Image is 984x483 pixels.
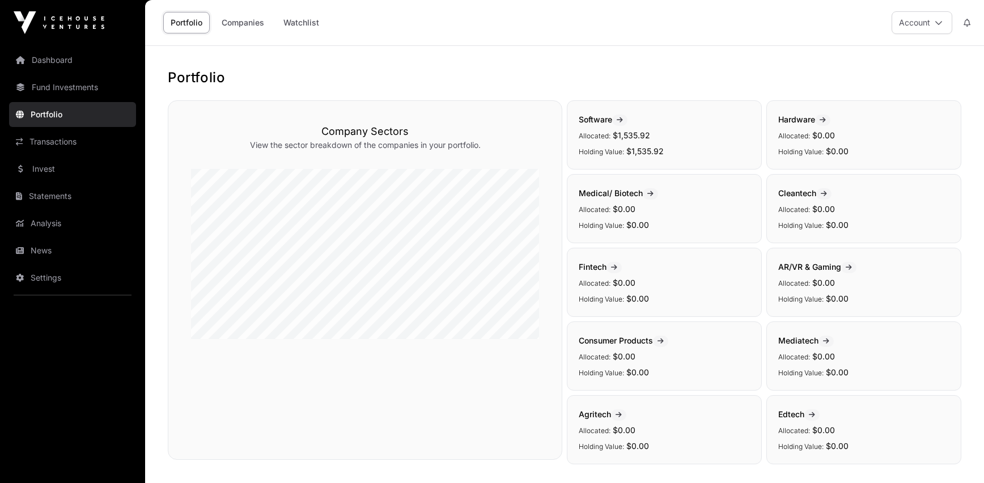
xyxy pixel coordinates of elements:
[579,442,624,451] span: Holding Value:
[579,295,624,303] span: Holding Value:
[626,367,649,377] span: $0.00
[892,11,952,34] button: Account
[214,12,272,33] a: Companies
[579,188,658,198] span: Medical/ Biotech
[579,115,627,124] span: Software
[579,221,624,230] span: Holding Value:
[14,11,104,34] img: Icehouse Ventures Logo
[9,75,136,100] a: Fund Investments
[778,336,834,345] span: Mediatech
[778,442,824,451] span: Holding Value:
[613,425,635,435] span: $0.00
[579,205,610,214] span: Allocated:
[778,188,832,198] span: Cleantech
[579,262,622,272] span: Fintech
[826,441,849,451] span: $0.00
[778,353,810,361] span: Allocated:
[778,115,830,124] span: Hardware
[9,156,136,181] a: Invest
[826,367,849,377] span: $0.00
[579,409,626,419] span: Agritech
[626,294,649,303] span: $0.00
[168,69,961,87] h1: Portfolio
[778,262,856,272] span: AR/VR & Gaming
[9,184,136,209] a: Statements
[613,130,650,140] span: $1,535.92
[812,351,835,361] span: $0.00
[579,279,610,287] span: Allocated:
[778,426,810,435] span: Allocated:
[9,211,136,236] a: Analysis
[613,204,635,214] span: $0.00
[778,368,824,377] span: Holding Value:
[9,48,136,73] a: Dashboard
[778,221,824,230] span: Holding Value:
[9,238,136,263] a: News
[191,124,539,139] h3: Company Sectors
[626,220,649,230] span: $0.00
[191,139,539,151] p: View the sector breakdown of the companies in your portfolio.
[826,294,849,303] span: $0.00
[812,278,835,287] span: $0.00
[812,425,835,435] span: $0.00
[927,429,984,483] iframe: Chat Widget
[9,265,136,290] a: Settings
[812,204,835,214] span: $0.00
[613,351,635,361] span: $0.00
[778,205,810,214] span: Allocated:
[778,279,810,287] span: Allocated:
[163,12,210,33] a: Portfolio
[9,102,136,127] a: Portfolio
[579,336,668,345] span: Consumer Products
[812,130,835,140] span: $0.00
[579,147,624,156] span: Holding Value:
[778,409,820,419] span: Edtech
[579,132,610,140] span: Allocated:
[579,368,624,377] span: Holding Value:
[826,220,849,230] span: $0.00
[778,147,824,156] span: Holding Value:
[613,278,635,287] span: $0.00
[778,132,810,140] span: Allocated:
[626,146,664,156] span: $1,535.92
[778,295,824,303] span: Holding Value:
[276,12,326,33] a: Watchlist
[626,441,649,451] span: $0.00
[9,129,136,154] a: Transactions
[579,426,610,435] span: Allocated:
[826,146,849,156] span: $0.00
[579,353,610,361] span: Allocated:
